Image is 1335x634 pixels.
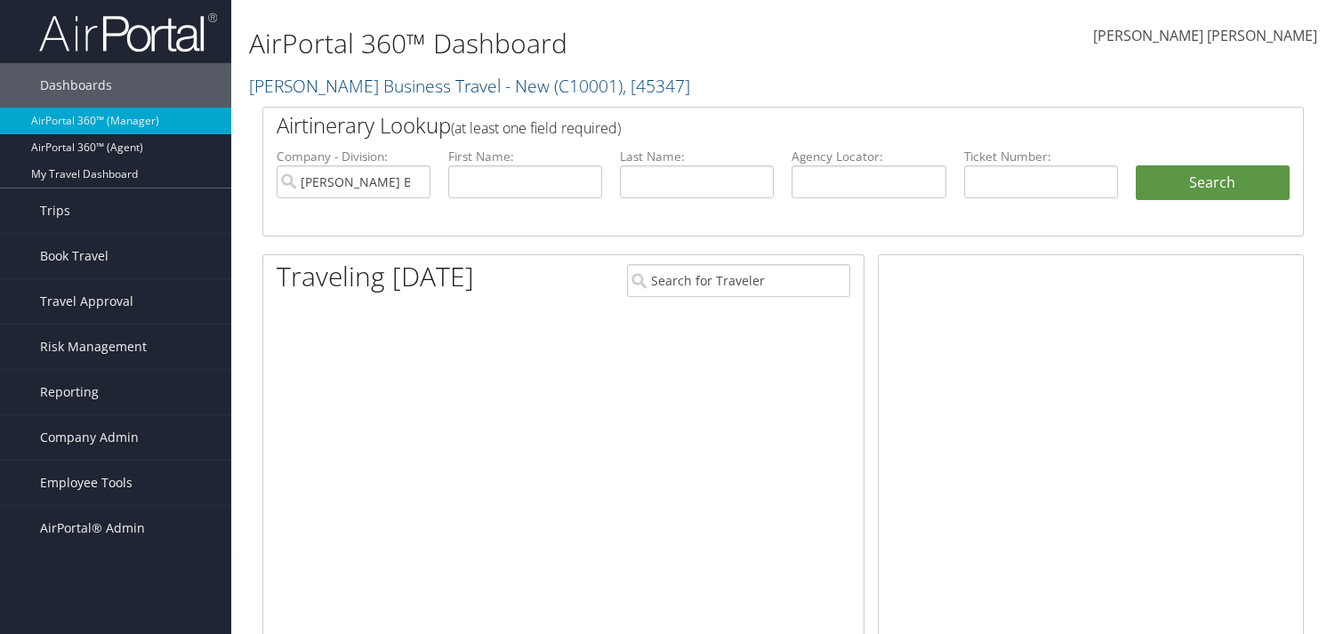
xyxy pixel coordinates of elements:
span: [PERSON_NAME] [PERSON_NAME] [1093,26,1317,45]
span: Reporting [40,370,99,414]
span: Book Travel [40,234,109,278]
a: [PERSON_NAME] Business Travel - New [249,74,690,98]
span: Trips [40,189,70,233]
span: Company Admin [40,415,139,460]
h2: Airtinerary Lookup [277,110,1203,140]
h1: AirPortal 360™ Dashboard [249,25,961,62]
label: Agency Locator: [792,148,945,165]
span: , [ 45347 ] [623,74,690,98]
span: ( C10001 ) [554,74,623,98]
span: AirPortal® Admin [40,506,145,550]
label: First Name: [448,148,602,165]
label: Last Name: [620,148,774,165]
span: Travel Approval [40,279,133,324]
input: Search for Traveler [627,264,850,297]
label: Company - Division: [277,148,430,165]
label: Ticket Number: [964,148,1118,165]
span: Employee Tools [40,461,133,505]
span: (at least one field required) [451,118,621,138]
span: Risk Management [40,325,147,369]
img: airportal-logo.png [39,12,217,53]
button: Search [1136,165,1290,201]
a: [PERSON_NAME] [PERSON_NAME] [1093,9,1317,64]
span: Dashboards [40,63,112,108]
h1: Traveling [DATE] [277,258,474,295]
